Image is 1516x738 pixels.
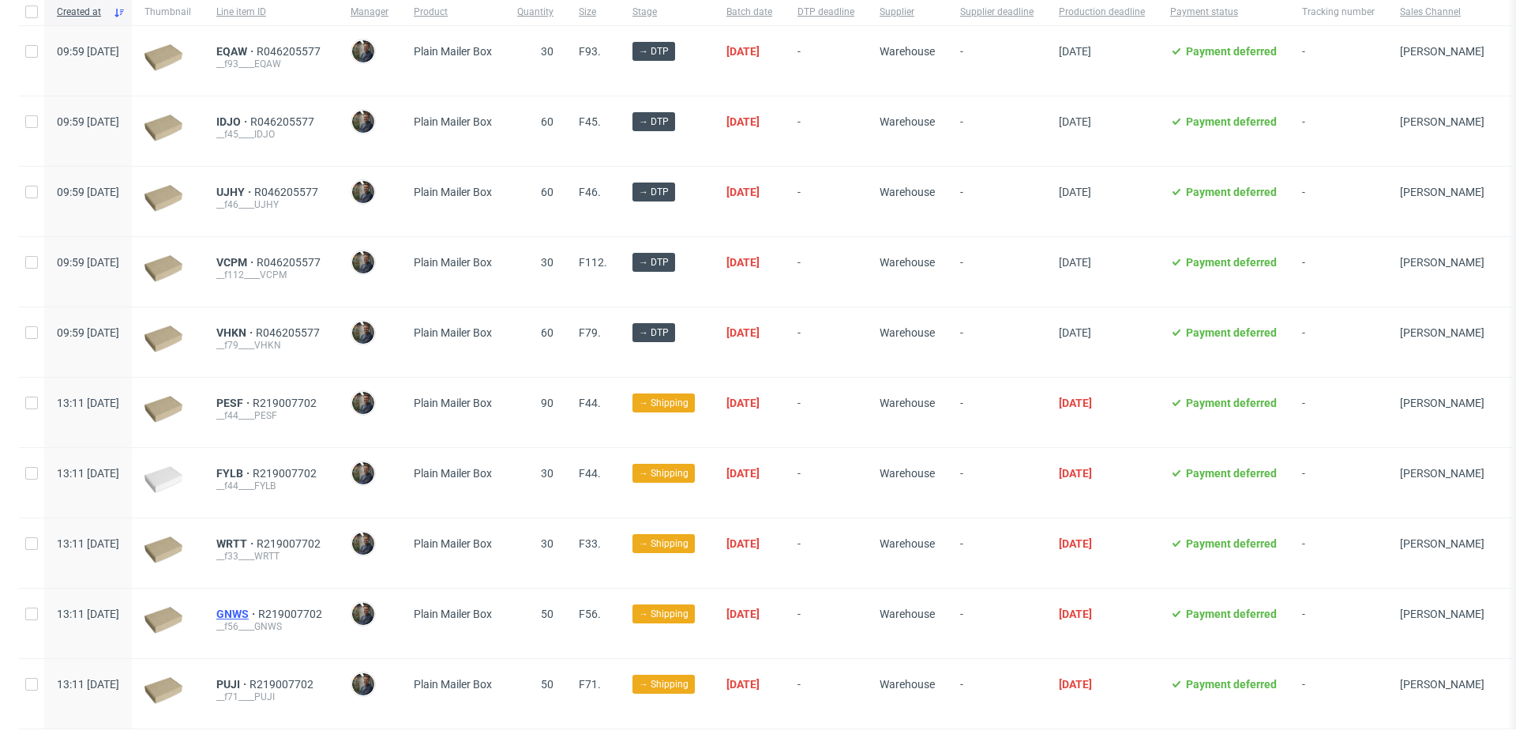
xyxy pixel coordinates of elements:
[579,678,601,691] span: F71.
[57,467,119,480] span: 13:11 [DATE]
[960,537,1034,569] span: -
[216,326,256,339] a: VHKN
[57,186,119,198] span: 09:59 [DATE]
[1186,256,1277,269] span: Payment deferred
[57,608,119,620] span: 13:11 [DATE]
[414,45,492,58] span: Plain Mailer Box
[960,326,1034,358] span: -
[1186,115,1277,128] span: Payment deferred
[960,256,1034,288] span: -
[1302,537,1375,569] span: -
[414,467,492,480] span: Plain Mailer Box
[250,678,317,691] a: R219007702
[1186,45,1277,58] span: Payment deferred
[797,326,854,358] span: -
[960,115,1034,147] span: -
[144,185,182,212] img: plain-eco.9b3ba858dad33fd82c36.png
[257,537,324,550] a: R219007702
[1059,186,1091,198] span: [DATE]
[797,45,854,77] span: -
[797,256,854,288] span: -
[216,256,257,269] span: VCPM
[1302,45,1375,77] span: -
[797,186,854,217] span: -
[1059,537,1092,550] span: [DATE]
[960,397,1034,428] span: -
[216,128,325,141] div: __f45____IDJO
[216,480,325,492] div: __f44____FYLB
[880,45,935,58] span: Warehouse
[216,58,325,70] div: __f93____EQAW
[57,326,119,339] span: 09:59 [DATE]
[414,608,492,620] span: Plain Mailer Box
[639,537,689,551] span: → Shipping
[1400,608,1484,620] span: [PERSON_NAME]
[254,186,321,198] a: R046205577
[352,40,374,62] img: Maciej Sobola
[797,6,854,19] span: DTP deadline
[960,467,1034,499] span: -
[639,115,669,129] span: → DTP
[726,678,760,691] span: [DATE]
[1302,6,1375,19] span: Tracking number
[352,392,374,414] img: Maciej Sobola
[1302,186,1375,217] span: -
[797,608,854,639] span: -
[216,6,325,19] span: Line item ID
[144,466,182,493] img: plain-eco-white.f1cb12edca64b5eabf5f.png
[250,115,317,128] a: R046205577
[1302,115,1375,147] span: -
[1400,6,1484,19] span: Sales Channel
[639,185,669,199] span: → DTP
[1302,397,1375,428] span: -
[144,44,182,71] img: plain-eco.9b3ba858dad33fd82c36.png
[1400,397,1484,409] span: [PERSON_NAME]
[352,603,374,625] img: Maciej Sobola
[960,678,1034,710] span: -
[216,537,257,550] a: WRTT
[253,467,320,480] a: R219007702
[352,322,374,344] img: Maciej Sobola
[257,45,324,58] a: R046205577
[216,198,325,211] div: __f46____UJHY
[216,467,253,480] a: FYLB
[797,397,854,428] span: -
[639,607,689,621] span: → Shipping
[216,45,257,58] span: EQAW
[414,115,492,128] span: Plain Mailer Box
[257,256,324,269] a: R046205577
[960,45,1034,77] span: -
[216,550,325,563] div: __f33____WRTT
[639,466,689,480] span: → Shipping
[144,326,182,352] img: plain-eco.9b3ba858dad33fd82c36.png
[541,537,553,550] span: 30
[541,678,553,691] span: 50
[639,44,669,58] span: → DTP
[57,45,119,58] span: 09:59 [DATE]
[797,537,854,569] span: -
[144,6,191,19] span: Thumbnail
[726,115,760,128] span: [DATE]
[144,255,182,282] img: plain-eco.9b3ba858dad33fd82c36.png
[797,115,854,147] span: -
[414,186,492,198] span: Plain Mailer Box
[253,397,320,409] a: R219007702
[216,678,250,691] a: PUJI
[57,115,119,128] span: 09:59 [DATE]
[1186,186,1277,198] span: Payment deferred
[216,620,325,633] div: __f56____GNWS
[579,397,601,409] span: F44.
[579,467,601,480] span: F44.
[414,256,492,269] span: Plain Mailer Box
[1400,326,1484,339] span: [PERSON_NAME]
[216,115,250,128] a: IDJO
